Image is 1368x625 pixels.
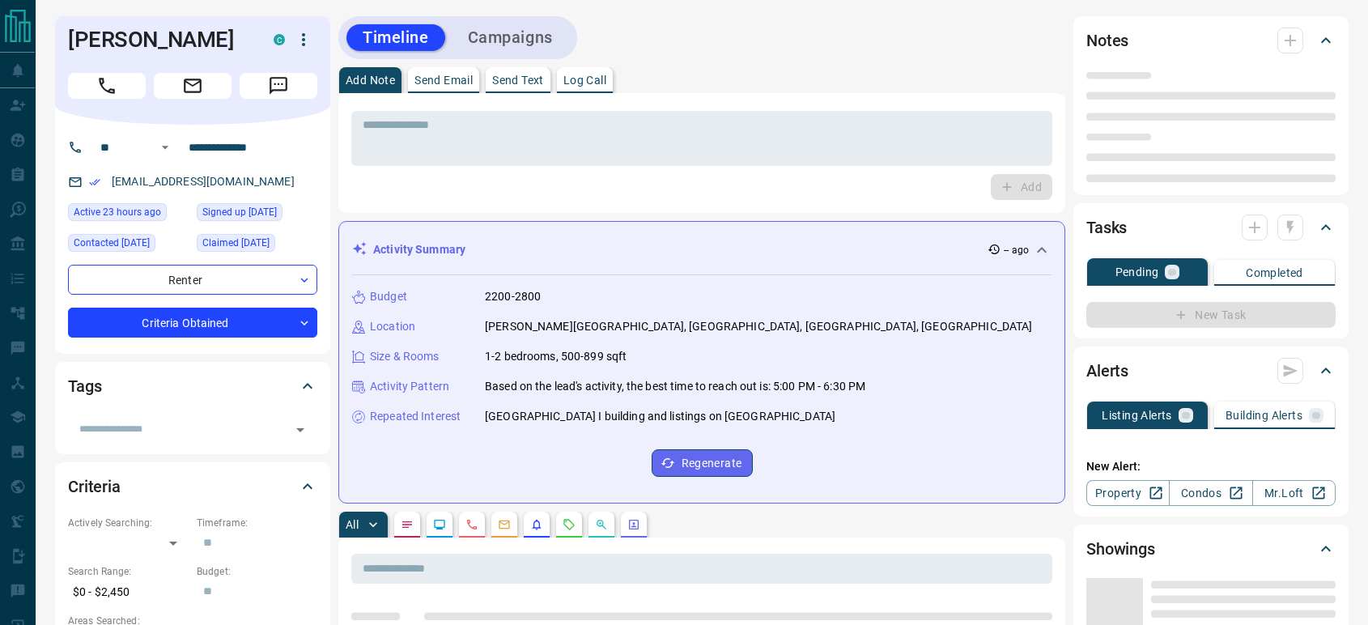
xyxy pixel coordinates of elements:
[68,467,317,506] div: Criteria
[197,234,317,257] div: Wed Jun 19 2024
[485,318,1032,335] p: [PERSON_NAME][GEOGRAPHIC_DATA], [GEOGRAPHIC_DATA], [GEOGRAPHIC_DATA], [GEOGRAPHIC_DATA]
[197,516,317,530] p: Timeframe:
[112,175,295,188] a: [EMAIL_ADDRESS][DOMAIN_NAME]
[68,234,189,257] div: Thu Jul 24 2025
[68,373,101,399] h2: Tags
[627,518,640,531] svg: Agent Actions
[485,408,835,425] p: [GEOGRAPHIC_DATA] I building and listings on [GEOGRAPHIC_DATA]
[202,235,270,251] span: Claimed [DATE]
[68,474,121,500] h2: Criteria
[68,308,317,338] div: Criteria Obtained
[563,518,576,531] svg: Requests
[1086,21,1336,60] div: Notes
[465,518,478,531] svg: Calls
[1102,410,1172,421] p: Listing Alerts
[1226,410,1302,421] p: Building Alerts
[485,348,627,365] p: 1-2 bedrooms, 500-899 sqft
[197,203,317,226] div: Sat Jun 15 2024
[1086,536,1155,562] h2: Showings
[1246,267,1303,278] p: Completed
[1169,480,1252,506] a: Condos
[289,419,312,441] button: Open
[346,74,395,86] p: Add Note
[414,74,473,86] p: Send Email
[68,265,317,295] div: Renter
[1086,458,1336,475] p: New Alert:
[373,241,465,258] p: Activity Summary
[1086,529,1336,568] div: Showings
[485,288,541,305] p: 2200-2800
[652,449,753,477] button: Regenerate
[370,288,407,305] p: Budget
[68,27,249,53] h1: [PERSON_NAME]
[370,378,449,395] p: Activity Pattern
[68,516,189,530] p: Actively Searching:
[530,518,543,531] svg: Listing Alerts
[346,24,445,51] button: Timeline
[1086,351,1336,390] div: Alerts
[1086,358,1128,384] h2: Alerts
[346,519,359,530] p: All
[370,348,440,365] p: Size & Rooms
[492,74,544,86] p: Send Text
[1115,266,1159,278] p: Pending
[563,74,606,86] p: Log Call
[370,408,461,425] p: Repeated Interest
[1086,480,1170,506] a: Property
[74,204,161,220] span: Active 23 hours ago
[68,579,189,606] p: $0 - $2,450
[595,518,608,531] svg: Opportunities
[370,318,415,335] p: Location
[197,564,317,579] p: Budget:
[485,378,865,395] p: Based on the lead's activity, the best time to reach out is: 5:00 PM - 6:30 PM
[68,564,189,579] p: Search Range:
[89,176,100,188] svg: Email Verified
[433,518,446,531] svg: Lead Browsing Activity
[240,73,317,99] span: Message
[68,73,146,99] span: Call
[498,518,511,531] svg: Emails
[452,24,569,51] button: Campaigns
[154,73,232,99] span: Email
[1086,28,1128,53] h2: Notes
[74,235,150,251] span: Contacted [DATE]
[1086,215,1127,240] h2: Tasks
[1252,480,1336,506] a: Mr.Loft
[1086,208,1336,247] div: Tasks
[274,34,285,45] div: condos.ca
[202,204,277,220] span: Signed up [DATE]
[352,235,1051,265] div: Activity Summary-- ago
[155,138,175,157] button: Open
[1004,243,1029,257] p: -- ago
[68,203,189,226] div: Sat Aug 16 2025
[68,367,317,406] div: Tags
[401,518,414,531] svg: Notes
